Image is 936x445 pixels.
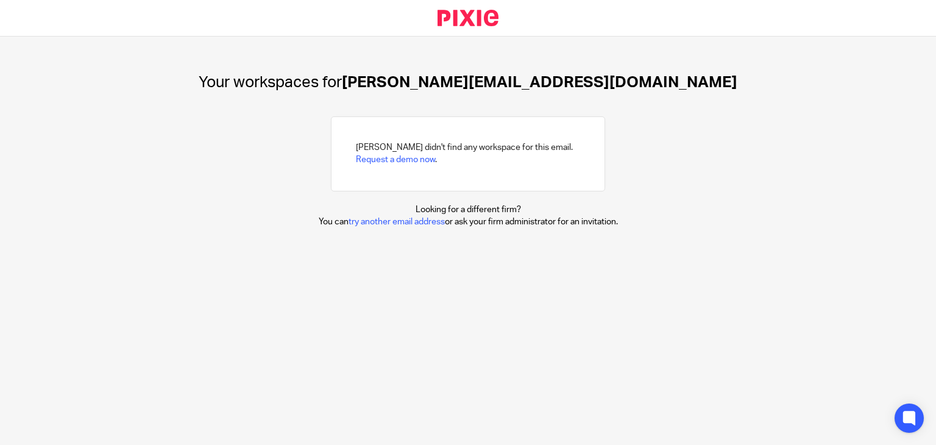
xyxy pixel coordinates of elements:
p: Looking for a different firm? You can or ask your firm administrator for an invitation. [319,204,618,229]
h2: [PERSON_NAME] didn't find any workspace for this email. . [356,141,573,166]
a: try another email address [349,218,445,226]
a: Request a demo now [356,155,435,164]
span: Your workspaces for [199,74,342,90]
h1: [PERSON_NAME][EMAIL_ADDRESS][DOMAIN_NAME] [199,73,737,92]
